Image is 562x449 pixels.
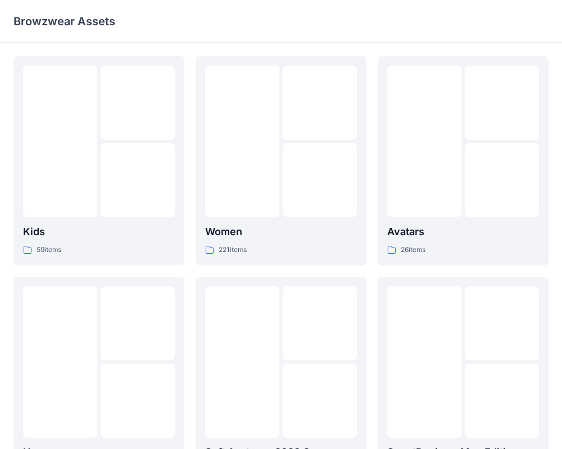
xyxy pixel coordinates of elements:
a: Kids59items [13,56,184,265]
a: Avatars26items [378,56,549,265]
p: 59 items [37,244,61,256]
p: Browzwear Assets [13,13,115,29]
p: Kids [23,224,175,240]
p: 26 items [401,244,425,256]
p: 221 items [219,244,247,256]
p: Avatars [387,224,539,240]
a: Women221items [196,56,366,265]
p: Women [205,224,357,240]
